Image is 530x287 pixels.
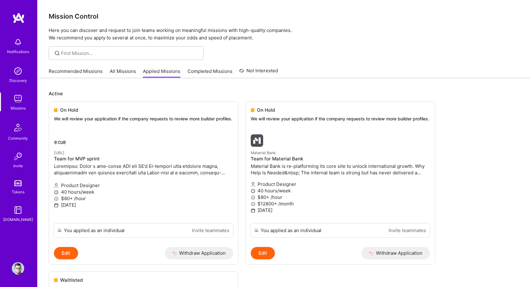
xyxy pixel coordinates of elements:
img: teamwork [12,92,24,105]
p: Product Designer [54,182,233,189]
i: icon Clock [251,189,255,193]
div: Discovery [9,77,27,84]
div: [DOMAIN_NAME] [3,216,33,223]
img: guide book [12,204,24,216]
p: Here you can discover and request to join teams working on meaningful missions with high-quality ... [49,27,519,42]
div: Invite [13,163,23,169]
a: User Avatar [10,262,26,275]
i: icon MoneyGray [251,195,255,200]
i: icon Clock [54,190,59,195]
button: Edit [251,247,275,259]
span: Waitlisted [60,277,83,283]
p: Loremipsu: Dolor s ame-conse ADI eli SE’d EI-tempori utla etdolore magna, aliquaenimadm ven quisn... [54,163,233,176]
a: Invite teammates [389,227,426,234]
img: Ecue.ai company logo [54,134,66,147]
div: Missions [11,105,26,111]
i: icon Applicant [251,182,255,187]
p: Active [49,90,519,97]
button: Withdraw Application [165,247,233,259]
img: tokens [14,180,22,186]
span: On Hold [60,107,78,113]
i: icon Applicant [54,183,59,188]
p: $80+ /hour [54,195,233,202]
i: icon Calendar [251,208,255,213]
a: Not Interested [239,67,278,78]
p: Product Designer [251,181,430,187]
span: On Hold [257,107,275,113]
p: 40 hours/week [54,189,233,195]
p: $80+ /hour [251,194,430,200]
img: Material Bank company logo [251,134,263,147]
img: User Avatar [12,262,24,275]
input: Find Mission... [61,50,199,56]
p: We will review your application if the company requests to review more builder profiles. [251,116,430,122]
div: Notifications [7,48,29,55]
a: Recommended Missions [49,68,103,78]
p: Material Bank is re-platforming its core site to unlock international growth. Why Help Is Needed&... [251,163,430,176]
p: $12800+ /month [251,200,430,207]
p: [DATE] [251,207,430,213]
a: All Missions [110,68,136,78]
p: 40 hours/week [251,187,430,194]
p: We will review your application if the company requests to review more builder profiles. [54,116,233,122]
button: Withdraw Application [361,247,430,259]
h4: Team for MVP sprint [54,156,233,162]
img: Community [11,120,25,135]
small: Material Bank [251,150,276,155]
h4: Team for Material Bank [251,156,430,162]
p: [DATE] [54,202,233,208]
div: You applied as an individual [64,227,125,234]
a: Invite teammates [192,227,229,234]
img: logo [12,12,25,24]
a: Applied Missions [143,68,180,78]
i: icon SearchGrey [54,50,61,57]
a: Material Bank company logoMaterial BankTeam for Material BankMaterial Bank is re-platforming its ... [246,129,435,223]
i: icon Calendar [54,203,59,208]
i: icon MoneyGray [251,202,255,206]
button: Edit [54,247,78,259]
h3: Mission Control [49,12,519,20]
img: bell [12,36,24,48]
div: You applied as an individual [261,227,321,234]
img: Invite [12,150,24,163]
div: Tokens [12,189,24,195]
i: icon MoneyGray [54,196,59,201]
img: discovery [12,65,24,77]
small: [URL] [54,150,64,155]
a: Ecue.ai company logo[URL]Team for MVP sprintLoremipsu: Dolor s ame-conse ADI eli SE’d EI-tempori ... [49,129,238,223]
div: Community [8,135,28,141]
a: Completed Missions [188,68,232,78]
